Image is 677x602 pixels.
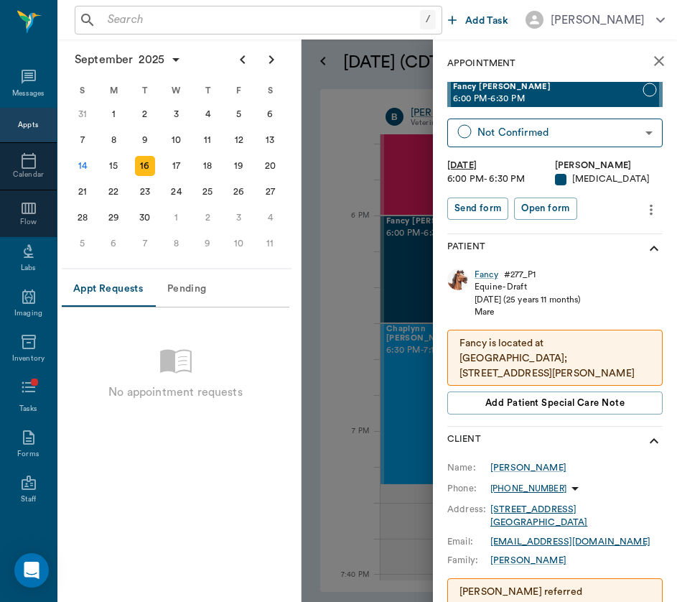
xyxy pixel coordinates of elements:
[197,130,218,150] div: Thursday, September 11, 2025
[135,130,155,150] div: Tuesday, September 9, 2025
[459,336,650,397] p: Fancy is located at [GEOGRAPHIC_DATA]; [STREET_ADDRESS][PERSON_NAME][PERSON_NAME][US_STATE]
[73,104,93,124] div: Sunday, August 31, 2025
[229,182,249,202] div: Friday, September 26, 2025
[490,505,587,527] a: [STREET_ADDRESS][GEOGRAPHIC_DATA]
[475,269,498,281] a: Fancy
[475,306,581,318] div: Mare
[197,156,218,176] div: Thursday, September 18, 2025
[135,208,155,228] div: Tuesday, September 30, 2025
[12,353,45,364] div: Inventory
[260,208,280,228] div: Saturday, October 4, 2025
[257,45,286,74] button: Next page
[167,182,187,202] div: Wednesday, September 24, 2025
[62,272,154,307] button: Appt Requests
[475,281,581,293] div: Equine - Draft
[260,104,280,124] div: Saturday, September 6, 2025
[103,130,123,150] div: Monday, September 8, 2025
[21,494,36,505] div: Staff
[229,104,249,124] div: Friday, September 5, 2025
[73,156,93,176] div: Today, Sunday, September 14, 2025
[260,233,280,254] div: Saturday, October 11, 2025
[103,182,123,202] div: Monday, September 22, 2025
[73,208,93,228] div: Sunday, September 28, 2025
[73,182,93,202] div: Sunday, September 21, 2025
[228,45,257,74] button: Previous page
[229,208,249,228] div: Friday, October 3, 2025
[490,483,566,495] p: [PHONE_NUMBER]
[447,392,663,415] button: Add patient Special Care Note
[17,449,39,460] div: Forms
[197,104,218,124] div: Thursday, September 4, 2025
[447,269,469,290] img: Profile Image
[229,233,249,254] div: Friday, October 10, 2025
[645,432,663,450] svg: show more
[514,198,576,220] button: Open form
[12,88,45,99] div: Messages
[129,80,161,101] div: T
[103,156,123,176] div: Monday, September 15, 2025
[447,198,508,220] button: Send form
[260,130,280,150] div: Saturday, September 13, 2025
[103,104,123,124] div: Monday, September 1, 2025
[167,156,187,176] div: Wednesday, September 17, 2025
[19,404,37,415] div: Tasks
[260,182,280,202] div: Saturday, September 27, 2025
[447,554,490,567] div: Family:
[103,208,123,228] div: Monday, September 29, 2025
[640,198,663,222] button: more
[447,482,490,495] div: Phone:
[167,208,187,228] div: Wednesday, October 1, 2025
[447,240,485,257] p: Patient
[192,80,223,101] div: T
[135,182,155,202] div: Tuesday, September 23, 2025
[475,294,581,306] div: [DATE] (25 years 11 months)
[447,432,481,450] p: Client
[135,156,155,176] div: Tuesday, September 16, 2025
[260,156,280,176] div: Saturday, September 20, 2025
[98,80,130,101] div: M
[447,535,490,548] div: Email:
[223,80,255,101] div: F
[108,384,242,401] p: No appointment requests
[14,308,42,319] div: Imaging
[453,92,643,106] span: 6:00 PM - 6:30 PM
[21,263,36,274] div: Labs
[555,159,663,172] div: [PERSON_NAME]
[72,50,136,70] span: September
[447,57,515,70] p: Appointment
[447,503,490,516] div: Address:
[477,124,640,141] div: Not Confirmed
[161,80,192,101] div: W
[453,83,643,92] span: Fancy [PERSON_NAME]
[490,554,566,567] a: [PERSON_NAME]
[135,233,155,254] div: Tuesday, October 7, 2025
[136,50,167,70] span: 2025
[420,10,436,29] div: /
[62,272,289,307] div: Appointment request tabs
[18,120,38,131] div: Appts
[67,80,98,101] div: S
[490,461,566,474] a: [PERSON_NAME]
[73,233,93,254] div: Sunday, October 5, 2025
[229,156,249,176] div: Friday, September 19, 2025
[229,130,249,150] div: Friday, September 12, 2025
[551,11,645,29] div: [PERSON_NAME]
[447,159,555,172] div: [DATE]
[102,10,420,30] input: Search
[167,233,187,254] div: Wednesday, October 8, 2025
[167,130,187,150] div: Wednesday, September 10, 2025
[73,130,93,150] div: Sunday, September 7, 2025
[14,553,49,588] div: Open Intercom Messenger
[103,233,123,254] div: Monday, October 6, 2025
[645,47,673,75] button: close
[490,537,650,546] a: [EMAIL_ADDRESS][DOMAIN_NAME]
[504,269,536,281] div: # 277_P1
[447,461,490,474] div: Name:
[154,272,219,307] button: Pending
[167,104,187,124] div: Wednesday, September 3, 2025
[197,208,218,228] div: Thursday, October 2, 2025
[645,240,663,257] svg: show more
